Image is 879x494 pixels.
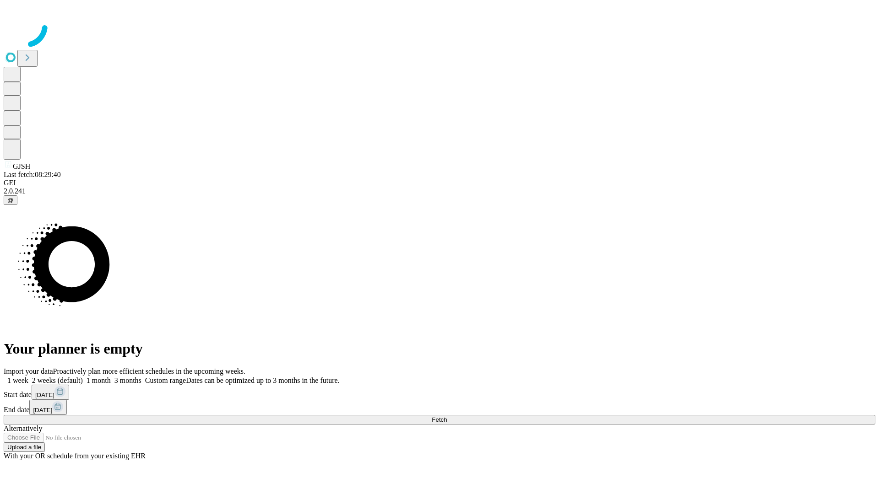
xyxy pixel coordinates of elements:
[4,385,875,400] div: Start date
[4,179,875,187] div: GEI
[4,452,146,460] span: With your OR schedule from your existing EHR
[145,376,186,384] span: Custom range
[53,367,245,375] span: Proactively plan more efficient schedules in the upcoming weeks.
[4,424,42,432] span: Alternatively
[33,407,52,413] span: [DATE]
[35,392,54,398] span: [DATE]
[4,340,875,357] h1: Your planner is empty
[7,376,28,384] span: 1 week
[32,385,69,400] button: [DATE]
[4,400,875,415] div: End date
[32,376,83,384] span: 2 weeks (default)
[4,415,875,424] button: Fetch
[4,171,61,178] span: Last fetch: 08:29:40
[29,400,67,415] button: [DATE]
[4,187,875,195] div: 2.0.241
[432,416,447,423] span: Fetch
[114,376,141,384] span: 3 months
[7,197,14,204] span: @
[4,195,17,205] button: @
[4,367,53,375] span: Import your data
[4,442,45,452] button: Upload a file
[186,376,339,384] span: Dates can be optimized up to 3 months in the future.
[13,162,30,170] span: GJSH
[87,376,111,384] span: 1 month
